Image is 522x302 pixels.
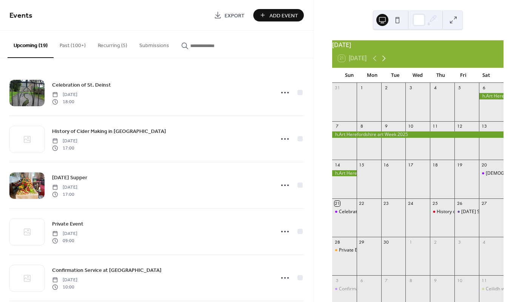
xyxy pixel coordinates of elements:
a: Export [208,9,250,21]
div: 30 [383,239,389,245]
span: [DATE] [52,92,77,98]
button: Recurring (5) [92,31,133,57]
div: Confirmation Service at St Deinst [332,286,357,292]
span: Confirmation Service at [GEOGRAPHIC_DATA] [52,267,162,275]
div: 28 [334,239,340,245]
div: 3 [408,85,413,91]
div: Fri [452,68,474,83]
div: Ceilidh with Live Band and Caller [479,286,504,292]
span: [DATE] [52,138,77,145]
a: Confirmation Service at [GEOGRAPHIC_DATA] [52,266,162,275]
div: 9 [383,124,389,129]
a: Private Event [52,220,83,228]
div: h.Art Herefordshire art Week 2025 [332,170,357,177]
div: Tue [383,68,406,83]
button: Add Event [253,9,304,21]
div: Private Event [332,247,357,253]
span: [DATE] [52,184,77,191]
button: Submissions [133,31,175,57]
span: 10:00 [52,284,77,290]
div: 31 [334,85,340,91]
span: [DATE] [52,277,77,284]
button: Upcoming (19) [8,31,54,58]
div: 19 [457,162,462,168]
div: Confirmation Service at [GEOGRAPHIC_DATA] [339,286,435,292]
div: Celebration of St. Deinst [339,209,390,215]
div: 29 [359,239,365,245]
div: h.Art Herefordshire art Week 2025 [479,93,504,99]
div: Mon [361,68,383,83]
div: 22 [359,201,365,206]
div: 15 [359,162,365,168]
div: 11 [481,278,487,283]
div: 1 [408,239,413,245]
div: History of Cider Making in Herefordshire [430,209,454,215]
div: 7 [334,124,340,129]
div: Sat [475,68,497,83]
div: 6 [359,278,365,283]
div: 8 [359,124,365,129]
div: 10 [408,124,413,129]
div: 7 [383,278,389,283]
div: 9 [432,278,438,283]
div: Church event [479,170,504,177]
div: Celebration of St. Deinst [332,209,357,215]
a: History of Cider Making in [GEOGRAPHIC_DATA] [52,127,166,136]
button: Past (100+) [54,31,92,57]
div: 10 [457,278,462,283]
span: Events [9,8,32,23]
a: [DATE] Supper [52,173,87,182]
div: 13 [481,124,487,129]
div: 27 [481,201,487,206]
span: [DATE] Supper [52,174,87,182]
div: 4 [432,85,438,91]
div: 2 [432,239,438,245]
span: Private Event [52,220,83,228]
div: 8 [408,278,413,283]
div: 5 [334,278,340,283]
div: h.Art Herefordshire art Week 2025 [332,131,504,138]
div: 12 [457,124,462,129]
span: Export [225,12,245,20]
div: 1 [359,85,365,91]
div: 26 [457,201,462,206]
div: Sun [338,68,361,83]
div: 2 [383,85,389,91]
div: Harvest Festival Supper [454,209,479,215]
div: 5 [457,85,462,91]
span: History of Cider Making in [GEOGRAPHIC_DATA] [52,128,166,136]
span: 17:00 [52,191,77,198]
div: 16 [383,162,389,168]
div: 25 [432,201,438,206]
div: 6 [481,85,487,91]
div: 20 [481,162,487,168]
div: Wed [407,68,429,83]
div: 21 [334,201,340,206]
div: 17 [408,162,413,168]
div: 4 [481,239,487,245]
div: 24 [408,201,413,206]
div: 3 [457,239,462,245]
span: 09:00 [52,237,77,244]
div: Private Event [339,247,366,253]
div: [DATE] Supper [461,209,492,215]
div: 11 [432,124,438,129]
div: 18 [432,162,438,168]
span: [DATE] [52,230,77,237]
span: 17:00 [52,145,77,151]
span: 18:00 [52,98,77,105]
div: [DATE] [332,40,504,49]
div: 23 [383,201,389,206]
div: Thu [429,68,452,83]
div: 14 [334,162,340,168]
span: Add Event [269,12,298,20]
a: Celebration of St. Deinst [52,81,111,89]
